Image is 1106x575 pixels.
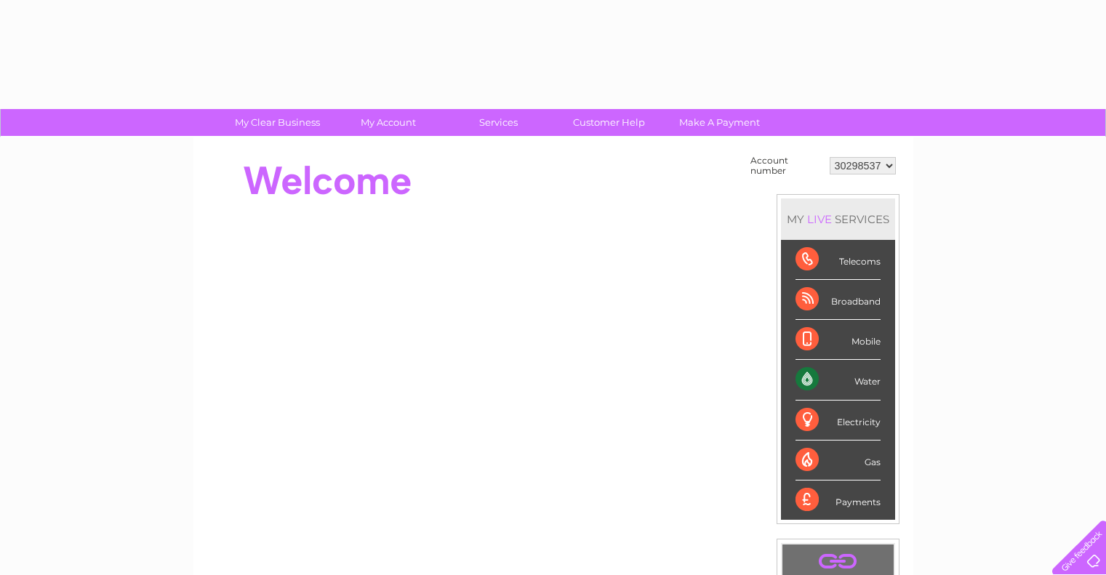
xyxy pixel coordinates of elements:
[328,109,448,136] a: My Account
[438,109,558,136] a: Services
[796,441,881,480] div: Gas
[796,360,881,400] div: Water
[796,401,881,441] div: Electricity
[217,109,337,136] a: My Clear Business
[660,109,780,136] a: Make A Payment
[804,212,835,226] div: LIVE
[796,320,881,360] div: Mobile
[796,280,881,320] div: Broadband
[796,480,881,520] div: Payments
[781,198,895,240] div: MY SERVICES
[549,109,669,136] a: Customer Help
[747,152,826,180] td: Account number
[796,240,881,280] div: Telecoms
[786,548,890,574] a: .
